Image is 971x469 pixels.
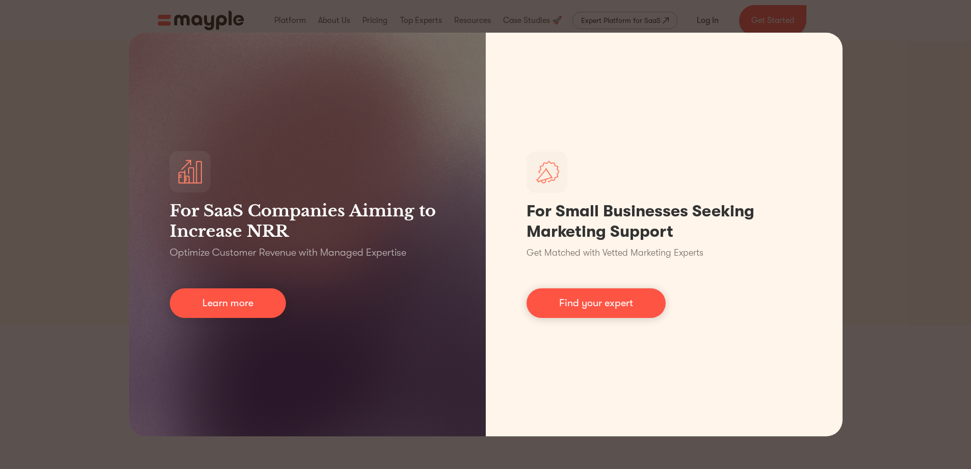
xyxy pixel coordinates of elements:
h1: For Small Businesses Seeking Marketing Support [527,201,802,242]
a: Find your expert [527,288,666,318]
h3: For SaaS Companies Aiming to Increase NRR [170,201,445,241]
p: Get Matched with Vetted Marketing Experts [527,246,703,260]
a: Learn more [170,288,286,318]
p: Optimize Customer Revenue with Managed Expertise [170,245,406,260]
